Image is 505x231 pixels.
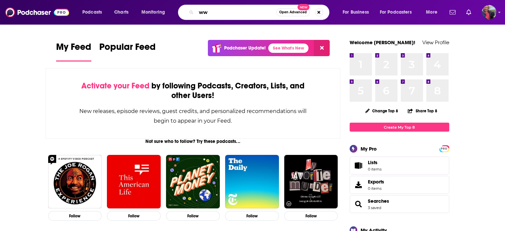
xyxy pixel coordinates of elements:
div: by following Podcasts, Creators, Lists, and other Users! [79,81,307,100]
span: Lists [368,160,378,166]
a: Popular Feed [99,41,156,61]
button: open menu [338,7,377,18]
a: Lists [350,157,449,174]
a: Searches [352,199,365,209]
button: open menu [376,7,421,18]
a: Create My Top 8 [350,123,449,132]
input: Search podcasts, credits, & more... [196,7,276,18]
img: The Daily [225,155,279,209]
div: Search podcasts, credits, & more... [184,5,336,20]
span: Lists [352,161,365,170]
span: 0 items [368,167,381,172]
span: Exports [368,179,384,185]
button: Show profile menu [482,5,496,20]
button: Follow [48,211,102,221]
a: Welcome [PERSON_NAME]! [350,39,415,46]
a: Charts [110,7,132,18]
span: Charts [114,8,128,17]
a: View Profile [422,39,449,46]
span: For Podcasters [380,8,412,17]
a: My Feed [56,41,91,61]
button: open menu [78,7,111,18]
a: PRO [440,146,448,151]
span: Exports [352,180,365,189]
img: The Joe Rogan Experience [48,155,102,209]
button: Follow [166,211,220,221]
span: Searches [350,195,449,213]
button: open menu [137,7,174,18]
span: Popular Feed [99,41,156,57]
div: Not sure who to follow? Try these podcasts... [45,139,341,144]
a: Searches [368,198,389,204]
span: More [426,8,437,17]
img: Planet Money [166,155,220,209]
a: Show notifications dropdown [447,7,458,18]
span: Podcasts [82,8,102,17]
button: Follow [225,211,279,221]
p: Podchaser Update! [224,45,266,51]
a: 3 saved [368,205,381,210]
span: Open Advanced [279,11,307,14]
img: My Favorite Murder with Karen Kilgariff and Georgia Hardstark [284,155,338,209]
a: Show notifications dropdown [463,7,474,18]
span: 0 items [368,186,384,191]
button: Change Top 8 [361,107,402,115]
a: See What's New [268,44,308,53]
span: My Feed [56,41,91,57]
button: Open AdvancedNew [276,8,310,16]
span: Activate your Feed [81,81,149,91]
a: Exports [350,176,449,194]
div: My Pro [361,146,377,152]
span: For Business [343,8,369,17]
img: Podchaser - Follow, Share and Rate Podcasts [5,6,69,19]
button: Follow [107,211,161,221]
img: User Profile [482,5,496,20]
button: Share Top 8 [407,104,437,117]
div: New releases, episode reviews, guest credits, and personalized recommendations will begin to appe... [79,106,307,126]
span: Logged in as KateFT [482,5,496,20]
button: Follow [284,211,338,221]
span: Monitoring [141,8,165,17]
button: open menu [421,7,446,18]
span: Lists [368,160,381,166]
img: This American Life [107,155,161,209]
span: New [297,4,309,10]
